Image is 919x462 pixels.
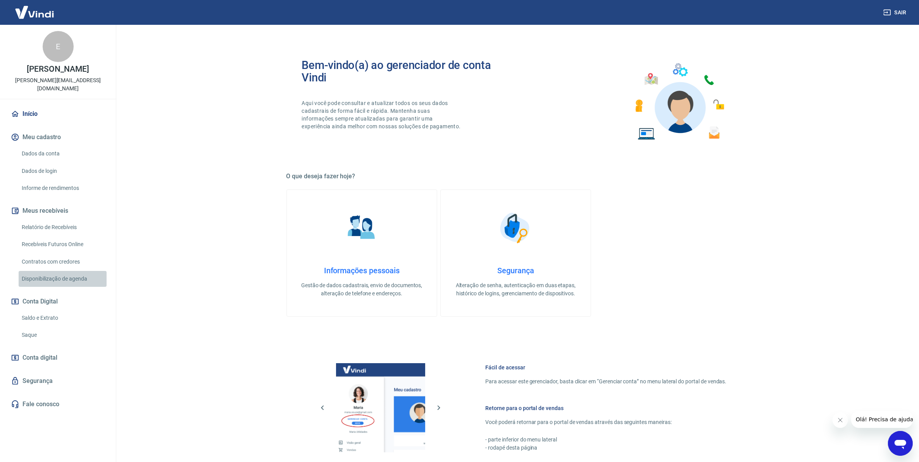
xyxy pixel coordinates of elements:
[5,5,65,12] span: Olá! Precisa de ajuda?
[6,76,110,93] p: [PERSON_NAME][EMAIL_ADDRESS][DOMAIN_NAME]
[9,129,107,146] button: Meu cadastro
[851,411,913,428] iframe: Mensagem da empresa
[299,281,424,298] p: Gestão de dados cadastrais, envio de documentos, alteração de telefone e endereços.
[440,190,591,317] a: SegurançaSegurançaAlteração de senha, autenticação em duas etapas, histórico de logins, gerenciam...
[19,180,107,196] a: Informe de rendimentos
[882,5,910,20] button: Sair
[302,59,516,84] h2: Bem-vindo(a) ao gerenciador de conta Vindi
[19,254,107,270] a: Contratos com credores
[336,363,425,452] img: Imagem da dashboard mostrando o botão de gerenciar conta na sidebar no lado esquerdo
[453,281,578,298] p: Alteração de senha, autenticação em duas etapas, histórico de logins, gerenciamento de dispositivos.
[302,99,462,130] p: Aqui você pode consultar e atualizar todos os seus dados cadastrais de forma fácil e rápida. Mant...
[19,236,107,252] a: Recebíveis Futuros Online
[496,209,535,247] img: Segurança
[286,172,745,180] h5: O que deseja fazer hoje?
[486,436,727,444] p: - parte inferior do menu lateral
[9,349,107,366] a: Conta digital
[486,378,727,386] p: Para acessar este gerenciador, basta clicar em “Gerenciar conta” no menu lateral do portal de ven...
[22,352,57,363] span: Conta digital
[888,431,913,456] iframe: Botão para abrir a janela de mensagens
[486,404,727,412] h6: Retorne para o portal de vendas
[453,266,578,275] h4: Segurança
[19,327,107,343] a: Saque
[19,271,107,287] a: Disponibilização de agenda
[19,146,107,162] a: Dados da conta
[19,163,107,179] a: Dados de login
[9,372,107,390] a: Segurança
[9,202,107,219] button: Meus recebíveis
[286,190,437,317] a: Informações pessoaisInformações pessoaisGestão de dados cadastrais, envio de documentos, alteraçã...
[486,444,727,452] p: - rodapé desta página
[27,65,89,73] p: [PERSON_NAME]
[9,105,107,122] a: Início
[833,412,848,428] iframe: Fechar mensagem
[19,310,107,326] a: Saldo e Extrato
[9,0,60,24] img: Vindi
[486,364,727,371] h6: Fácil de acessar
[342,209,381,247] img: Informações pessoais
[9,396,107,413] a: Fale conosco
[43,31,74,62] div: E
[19,219,107,235] a: Relatório de Recebíveis
[486,418,727,426] p: Você poderá retornar para o portal de vendas através das seguintes maneiras:
[9,293,107,310] button: Conta Digital
[628,59,730,145] img: Imagem de um avatar masculino com diversos icones exemplificando as funcionalidades do gerenciado...
[299,266,424,275] h4: Informações pessoais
